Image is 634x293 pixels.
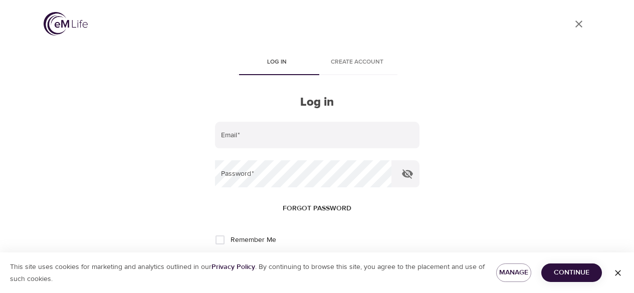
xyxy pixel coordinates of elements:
button: Manage [496,263,531,282]
div: disabled tabs example [215,51,419,75]
span: Log in [243,57,311,68]
button: Continue [541,263,602,282]
a: close [567,12,591,36]
span: Remember Me [231,235,276,245]
span: Create account [323,57,391,68]
button: Forgot password [279,199,355,218]
span: Forgot password [283,202,351,215]
a: Privacy Policy [212,262,255,271]
span: Continue [549,266,594,279]
img: logo [44,12,88,36]
h2: Log in [215,95,419,110]
span: Manage [504,266,523,279]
